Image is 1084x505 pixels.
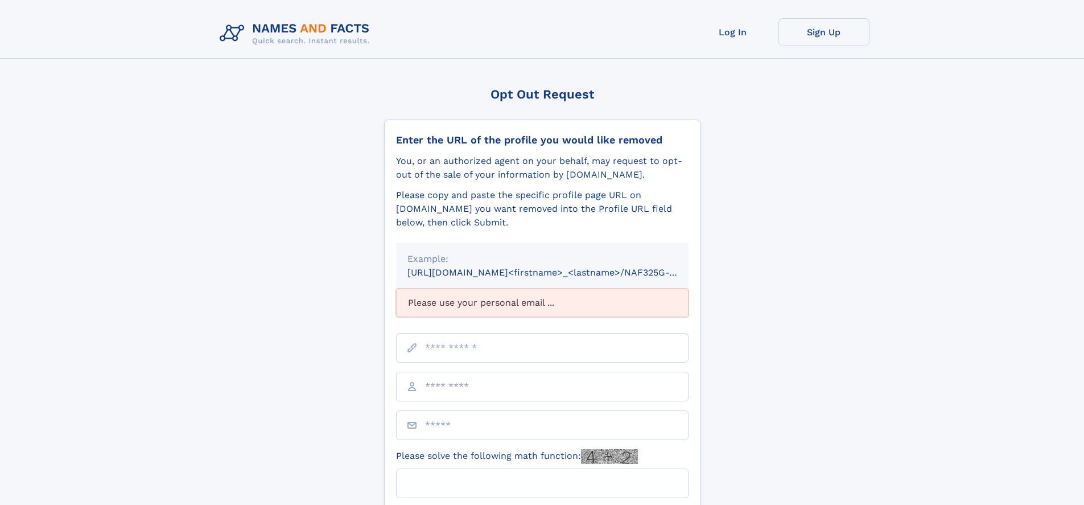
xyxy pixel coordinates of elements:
div: Please copy and paste the specific profile page URL on [DOMAIN_NAME] you want removed into the Pr... [396,188,689,229]
div: Example: [407,252,677,266]
div: Opt Out Request [384,87,700,101]
img: Logo Names and Facts [215,18,379,49]
label: Please solve the following math function: [396,449,638,464]
div: Enter the URL of the profile you would like removed [396,134,689,146]
a: Sign Up [778,18,869,46]
a: Log In [687,18,778,46]
div: You, or an authorized agent on your behalf, may request to opt-out of the sale of your informatio... [396,154,689,182]
div: Please use your personal email ... [396,289,689,317]
small: [URL][DOMAIN_NAME]<firstname>_<lastname>/NAF325G-xxxxxxxx [407,267,710,278]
